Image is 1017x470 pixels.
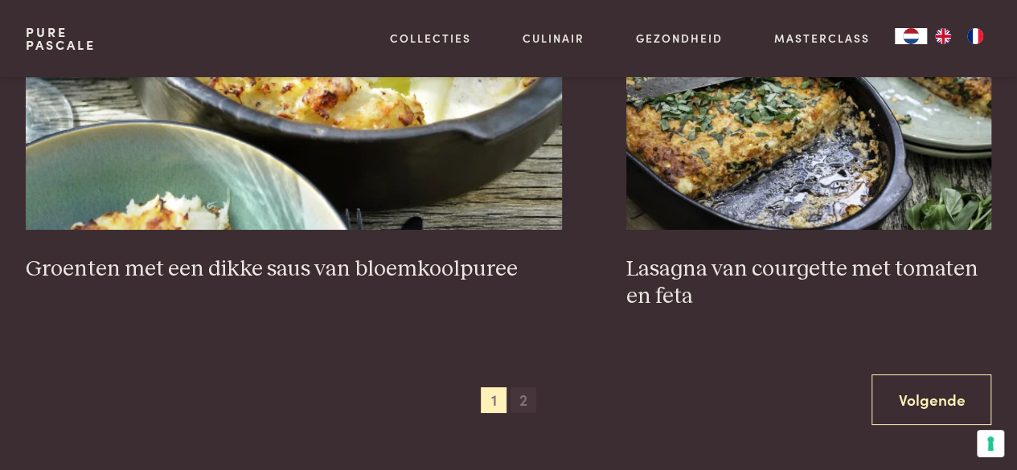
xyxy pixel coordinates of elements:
a: Culinair [523,30,584,47]
ul: Language list [927,28,991,44]
button: Uw voorkeuren voor toestemming voor trackingtechnologieën [977,430,1004,457]
span: 2 [511,387,536,413]
a: Gezondheid [636,30,723,47]
h3: Lasagna van courgette met tomaten en feta [626,255,991,311]
aside: Language selected: Nederlands [895,28,991,44]
a: NL [895,28,927,44]
div: Language [895,28,927,44]
a: Collecties [390,30,471,47]
a: EN [927,28,959,44]
a: Volgende [871,374,991,425]
a: PurePascale [26,26,96,51]
span: 1 [481,387,506,413]
a: FR [959,28,991,44]
a: Masterclass [773,30,869,47]
h3: Groenten met een dikke saus van bloemkoolpuree [26,255,563,284]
